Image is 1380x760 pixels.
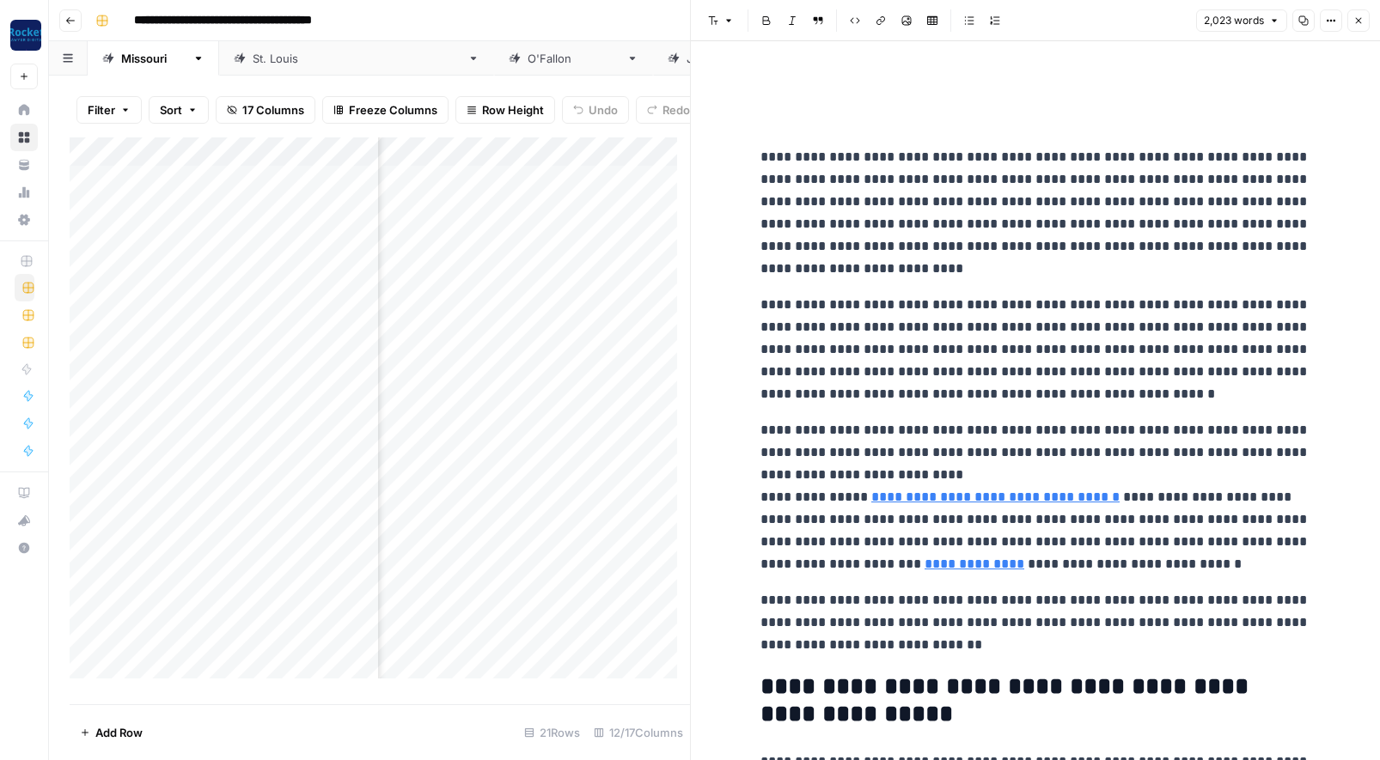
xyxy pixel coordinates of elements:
button: Workspace: Rocket Pilots [10,14,38,57]
a: AirOps Academy [10,479,38,507]
div: [US_STATE] [121,50,186,67]
button: Freeze Columns [322,96,449,124]
button: Redo [636,96,701,124]
button: Help + Support [10,534,38,562]
button: Undo [562,96,629,124]
button: Sort [149,96,209,124]
img: Rocket Pilots Logo [10,20,41,51]
span: Filter [88,101,115,119]
span: 17 Columns [242,101,304,119]
a: Home [10,96,38,124]
a: Browse [10,124,38,151]
div: [GEOGRAPHIC_DATA][PERSON_NAME] [253,50,461,67]
span: Add Row [95,724,143,741]
a: [GEOGRAPHIC_DATA] [653,41,836,76]
a: Settings [10,206,38,234]
button: 17 Columns [216,96,315,124]
a: [PERSON_NAME] [494,41,653,76]
span: Freeze Columns [349,101,437,119]
span: Redo [663,101,690,119]
a: [GEOGRAPHIC_DATA][PERSON_NAME] [219,41,494,76]
button: Add Row [70,719,153,746]
a: [US_STATE] [88,41,219,76]
div: What's new? [11,508,37,533]
button: What's new? [10,507,38,534]
a: Usage [10,179,38,206]
button: Row Height [455,96,555,124]
span: Sort [160,101,182,119]
div: 12/17 Columns [587,719,690,746]
div: 21 Rows [517,719,587,746]
span: Row Height [482,101,544,119]
span: Undo [589,101,618,119]
span: 2,023 words [1204,13,1264,28]
a: Your Data [10,151,38,179]
button: Filter [76,96,142,124]
button: 2,023 words [1196,9,1287,32]
div: [PERSON_NAME] [528,50,620,67]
